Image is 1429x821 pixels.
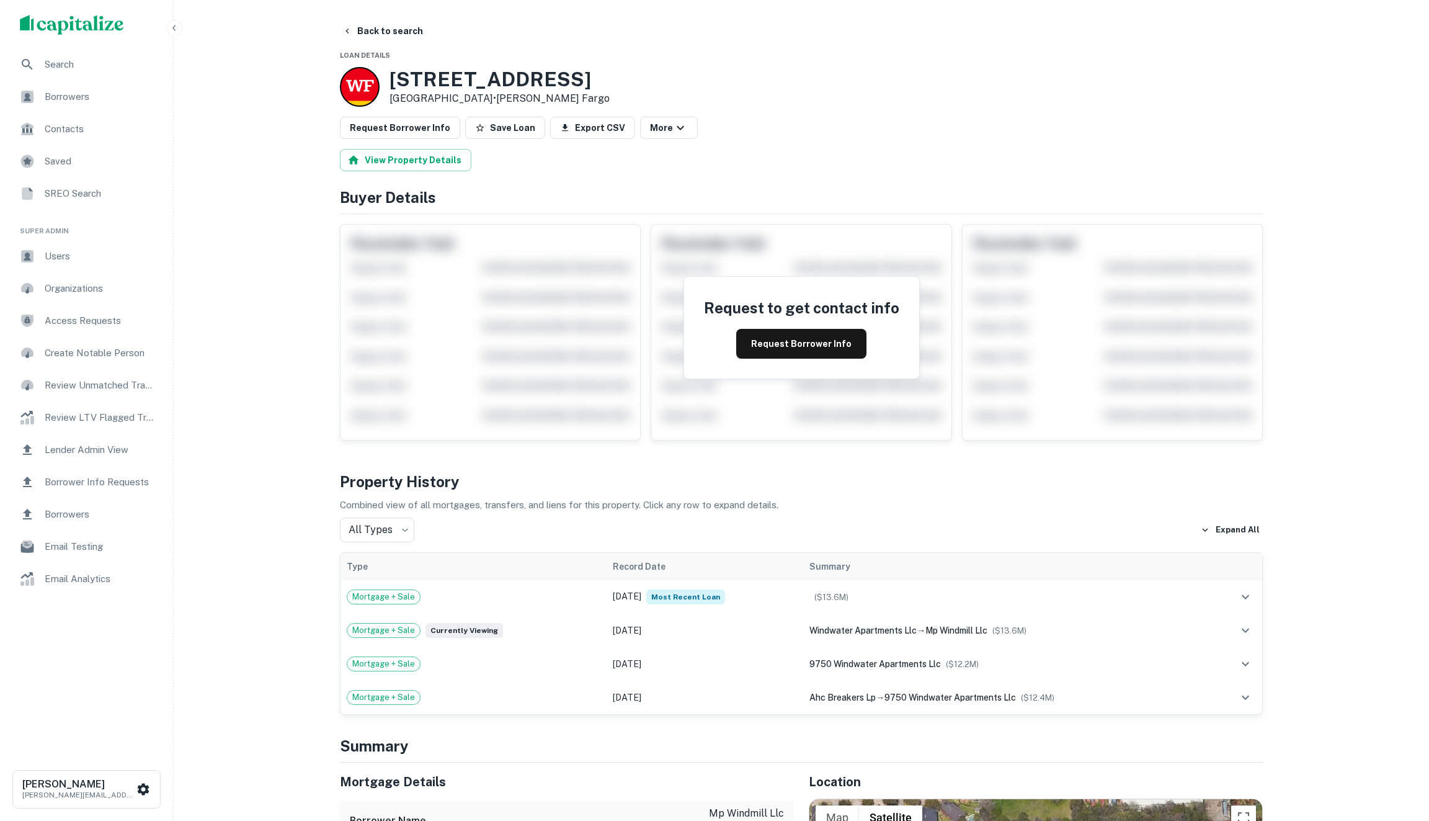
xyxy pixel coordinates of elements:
[1235,653,1256,675] button: expand row
[45,572,156,586] span: Email Analytics
[1367,722,1429,781] iframe: Chat Widget
[390,68,610,91] h3: [STREET_ADDRESS]
[10,179,163,209] a: SREO Search
[340,470,1263,493] h4: Property History
[45,442,156,457] span: Lender Admin View
[607,681,803,714] td: [DATE]
[20,15,124,35] img: capitalize-logo.png
[10,146,163,176] a: Saved
[45,281,156,296] span: Organizations
[45,507,156,522] span: Borrowers
[646,590,725,604] span: Most Recent Loan
[607,614,803,647] td: [DATE]
[10,50,163,79] a: Search
[45,122,156,137] span: Contacts
[340,498,1263,513] p: Combined view of all mortgages, transfers, and liens for this property. Click any row to expand d...
[347,691,420,704] span: Mortgage + Sale
[809,626,917,635] span: windwater apartments llc
[45,539,156,554] span: Email Testing
[10,370,163,400] a: Review Unmatched Transactions
[607,647,803,681] td: [DATE]
[340,52,390,59] span: Loan Details
[465,117,545,139] button: Save Loan
[340,773,794,791] h5: Mortgage Details
[340,735,1263,757] h4: Summary
[45,89,156,104] span: Borrowers
[10,306,163,336] a: Access Requests
[22,789,134,801] p: [PERSON_NAME][EMAIL_ADDRESS][DOMAIN_NAME]
[347,624,420,637] span: Mortgage + Sale
[814,593,848,602] span: ($ 13.6M )
[607,553,803,580] th: Record Date
[10,274,163,303] a: Organizations
[946,660,979,669] span: ($ 12.2M )
[340,149,471,171] button: View Property Details
[1235,687,1256,708] button: expand row
[1198,521,1263,539] button: Expand All
[884,693,1016,702] span: 9750 windwater apartments llc
[1235,586,1256,608] button: expand row
[45,154,156,169] span: Saved
[992,626,1026,635] span: ($ 13.6M )
[10,114,163,144] a: Contacts
[340,186,1263,209] h4: Buyer Details
[347,591,420,603] span: Mortgage + Sale
[45,57,156,72] span: Search
[736,329,866,359] button: Request Borrower Info
[10,211,163,241] li: Super Admin
[809,693,876,702] span: ahc breakers lp
[1235,620,1256,641] button: expand row
[607,580,803,614] td: [DATE]
[45,186,156,201] span: SREO Search
[925,626,987,635] span: mp windmill llc
[390,91,610,106] p: [GEOGRAPHIC_DATA] •
[803,553,1209,580] th: Summary
[10,338,163,368] a: Create Notable Person
[809,691,1203,704] div: →
[337,20,428,42] button: Back to search
[10,435,163,465] a: Lender Admin View
[10,532,163,562] a: Email Testing
[10,403,163,433] a: Review LTV Flagged Transactions
[341,553,607,580] th: Type
[683,806,784,821] p: mp windmill llc
[809,624,1203,637] div: →
[640,117,698,139] button: More
[425,623,503,638] span: Currently viewing
[45,346,156,361] span: Create Notable Person
[10,564,163,594] a: Email Analytics
[10,241,163,271] a: Users
[340,518,414,542] div: All Types
[809,659,941,669] span: 9750 windwater apartments llc
[1021,693,1054,702] span: ($ 12.4M )
[704,297,899,319] h4: Request to get contact info
[10,467,163,497] a: Borrower Info Requests
[550,117,635,139] button: Export CSV
[45,475,156,490] span: Borrower Info Requests
[45,313,156,328] span: Access Requests
[12,770,161,809] button: [PERSON_NAME][PERSON_NAME][EMAIL_ADDRESS][DOMAIN_NAME]
[10,500,163,529] a: Borrowers
[45,249,156,264] span: Users
[347,658,420,670] span: Mortgage + Sale
[22,779,134,789] h6: [PERSON_NAME]
[10,82,163,112] a: Borrowers
[45,378,156,393] span: Review Unmatched Transactions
